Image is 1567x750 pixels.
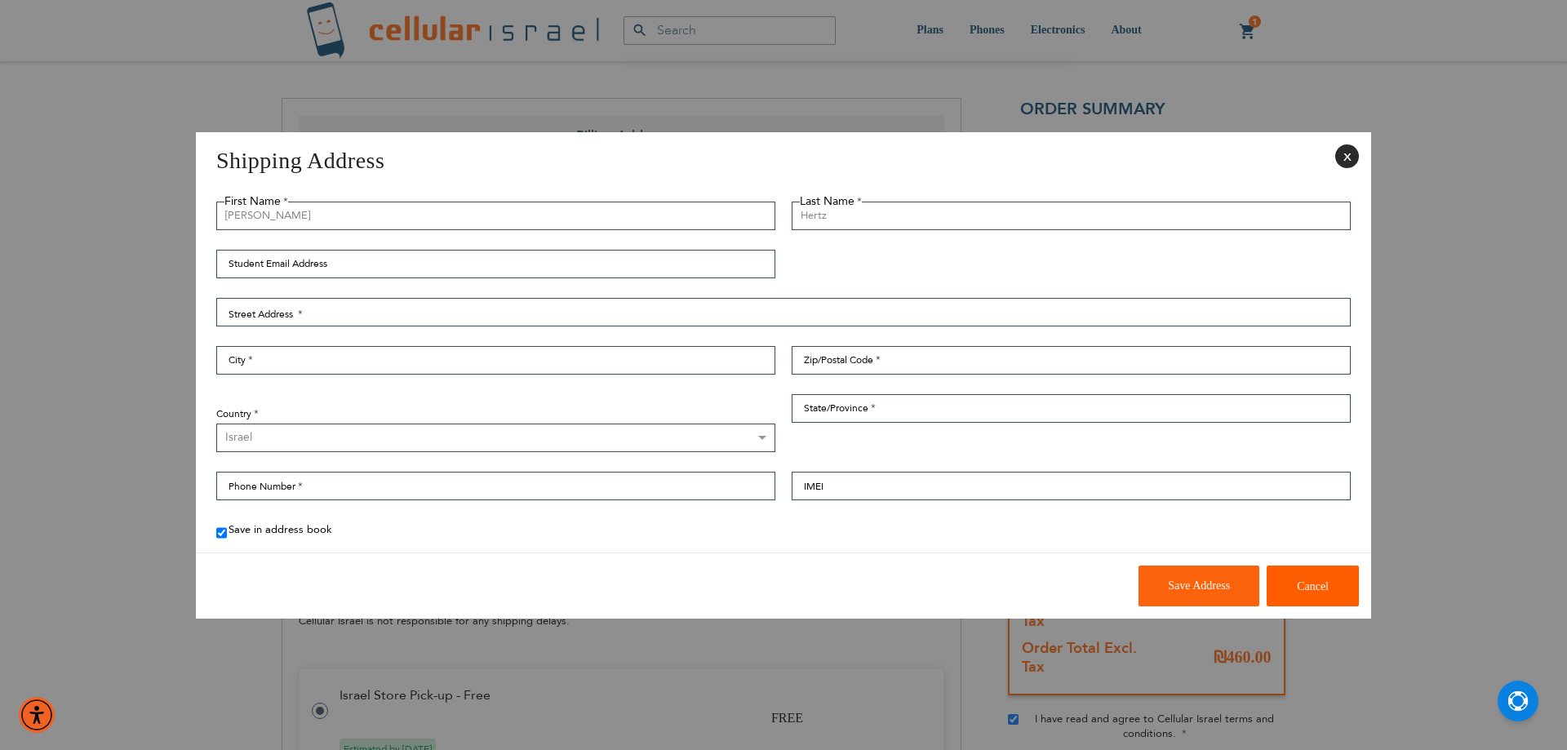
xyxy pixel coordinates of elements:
span: Save Address [1168,579,1230,592]
div: Accessibility Menu [19,697,55,733]
span: Cancel [1297,580,1329,592]
h1: Shipping Address [196,144,1371,177]
button: Save Address [1139,566,1259,606]
button: Cancel [1267,566,1359,606]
